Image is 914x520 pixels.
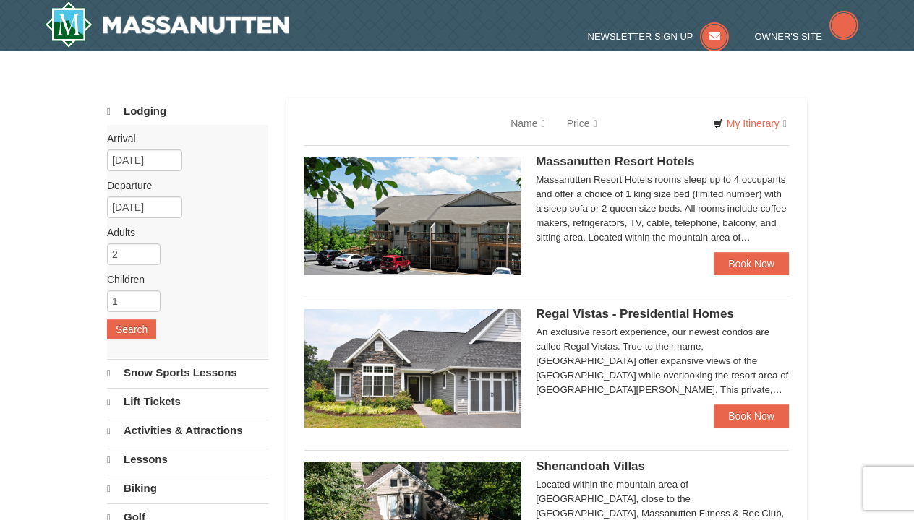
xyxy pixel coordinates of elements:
label: Adults [107,225,257,240]
a: Owner's Site [755,31,859,42]
a: Price [556,109,608,138]
a: Name [500,109,555,138]
a: Lift Tickets [107,388,268,415]
a: Biking [107,474,268,502]
img: Massanutten Resort Logo [45,1,289,48]
span: Massanutten Resort Hotels [536,155,694,168]
a: Massanutten Resort [45,1,289,48]
label: Departure [107,178,257,193]
img: 19219026-1-e3b4ac8e.jpg [304,157,521,275]
button: Search [107,319,156,339]
div: An exclusive resort experience, our newest condos are called Regal Vistas. True to their name, [G... [536,325,789,397]
span: Newsletter Sign Up [588,31,693,42]
a: My Itinerary [704,113,796,134]
a: Lodging [107,98,268,125]
img: 19218991-1-902409a9.jpg [304,309,521,428]
a: Activities & Attractions [107,417,268,444]
label: Arrival [107,131,257,146]
span: Owner's Site [755,31,823,42]
label: Children [107,272,257,287]
span: Shenandoah Villas [536,459,645,473]
a: Lessons [107,446,268,473]
span: Regal Vistas - Presidential Homes [536,307,734,321]
div: Massanutten Resort Hotels rooms sleep up to 4 occupants and offer a choice of 1 king size bed (li... [536,173,789,245]
a: Book Now [714,252,789,275]
a: Book Now [714,404,789,428]
a: Newsletter Sign Up [588,31,730,42]
a: Snow Sports Lessons [107,359,268,386]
